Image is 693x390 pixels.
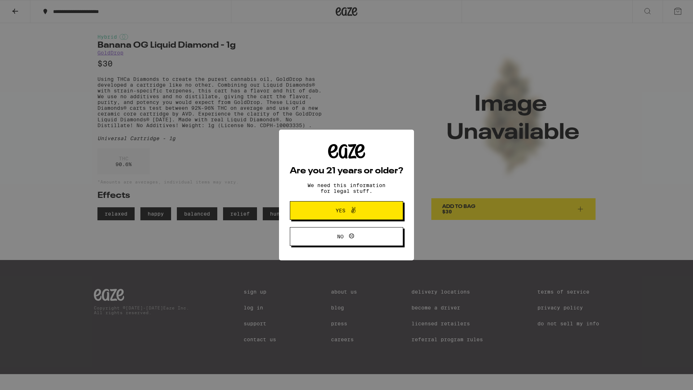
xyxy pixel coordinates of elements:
[290,201,403,220] button: Yes
[290,167,403,175] h2: Are you 21 years or older?
[290,227,403,246] button: No
[337,234,344,239] span: No
[301,182,392,194] p: We need this information for legal stuff.
[336,208,345,213] span: Yes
